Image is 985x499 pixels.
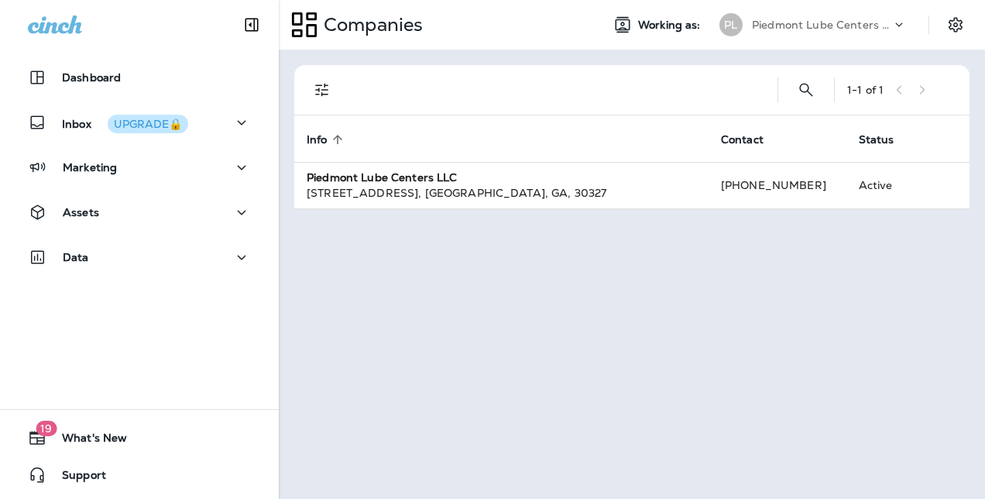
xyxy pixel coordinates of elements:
button: Collapse Sidebar [230,9,273,40]
button: Search Companies [791,74,822,105]
button: UPGRADE🔒 [108,115,188,133]
button: Assets [15,197,263,228]
button: 19What's New [15,422,263,453]
div: 1 - 1 of 1 [847,84,884,96]
td: Active [846,162,928,208]
span: Status [859,132,915,146]
p: Companies [317,13,423,36]
span: Working as: [638,19,704,32]
span: Contact [721,132,784,146]
span: Contact [721,133,764,146]
button: Data [15,242,263,273]
p: Assets [63,206,99,219]
div: [STREET_ADDRESS] , [GEOGRAPHIC_DATA] , GA , 30327 [307,185,696,201]
button: Dashboard [15,62,263,93]
button: Filters [307,74,338,105]
button: Support [15,459,263,490]
button: Marketing [15,152,263,183]
td: [PHONE_NUMBER] [709,162,846,208]
span: Status [859,133,894,146]
span: Info [307,133,328,146]
span: What's New [46,432,127,450]
button: Settings [942,11,970,39]
span: Support [46,469,106,487]
div: PL [719,13,743,36]
span: 19 [36,421,57,436]
div: UPGRADE🔒 [114,119,182,129]
p: Dashboard [62,71,121,84]
p: Marketing [63,161,117,174]
p: Data [63,251,89,263]
button: InboxUPGRADE🔒 [15,107,263,138]
p: Inbox [62,115,188,131]
strong: Piedmont Lube Centers LLC [307,170,458,184]
span: Info [307,132,348,146]
p: Piedmont Lube Centers LLC [752,19,891,31]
